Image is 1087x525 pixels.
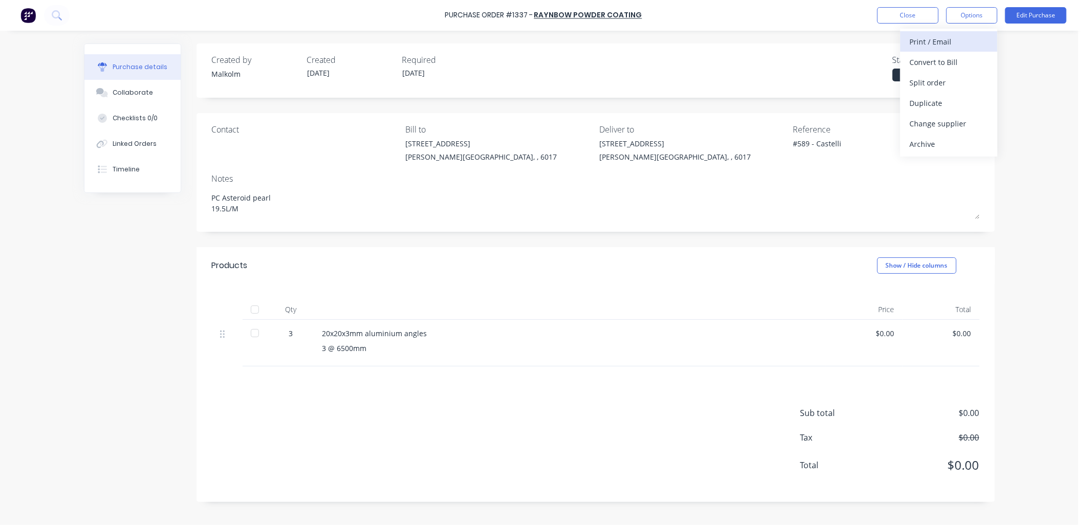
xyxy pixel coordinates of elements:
button: Options [946,7,997,24]
div: Qty [268,299,314,320]
div: Required [402,54,489,66]
div: 3 [276,328,306,339]
button: Purchase details [84,54,181,80]
div: Created [307,54,394,66]
div: $0.00 [834,328,895,339]
div: $0.00 [911,328,971,339]
button: Linked Orders [84,131,181,157]
button: Print / Email [900,31,997,52]
div: Status [893,54,980,66]
img: Factory [20,8,36,23]
div: [STREET_ADDRESS] [599,138,751,149]
div: Reference [793,123,980,136]
div: Products [212,259,248,272]
div: [PERSON_NAME][GEOGRAPHIC_DATA], , 6017 [405,151,557,162]
div: Malkolm [212,69,299,79]
button: Split order [900,72,997,93]
button: Show / Hide columns [877,257,956,274]
div: Split order [909,75,988,90]
div: Convert to Bill [909,55,988,70]
div: Deliver to [599,123,786,136]
div: [PERSON_NAME][GEOGRAPHIC_DATA], , 6017 [599,151,751,162]
div: Total [903,299,980,320]
div: Duplicate [909,96,988,111]
div: Submitted [893,69,954,81]
button: Checklists 0/0 [84,105,181,131]
button: Change supplier [900,113,997,134]
button: Timeline [84,157,181,182]
div: Contact [212,123,398,136]
textarea: PC Asteroid pearl 19.5L/M [212,187,980,219]
div: Timeline [113,165,140,174]
div: Price [826,299,903,320]
span: Sub total [800,407,877,419]
button: Collaborate [84,80,181,105]
div: 20x20x3mm aluminium angles [322,328,818,339]
textarea: #589 - Castelli [793,138,921,161]
div: Notes [212,172,980,185]
button: Archive [900,134,997,154]
span: Tax [800,431,877,444]
div: Collaborate [113,88,153,97]
div: [STREET_ADDRESS] [405,138,557,149]
a: raynbow powder coating [534,10,642,20]
span: $0.00 [877,431,980,444]
div: Archive [909,137,988,151]
span: $0.00 [877,407,980,419]
button: Close [877,7,939,24]
div: Created by [212,54,299,66]
div: 3 @ 6500mm [322,343,818,354]
div: Print / Email [909,34,988,49]
div: Linked Orders [113,139,157,148]
span: $0.00 [877,456,980,474]
div: Checklists 0/0 [113,114,158,123]
button: Edit Purchase [1005,7,1067,24]
div: Purchase Order #1337 - [445,10,533,21]
div: Purchase details [113,62,167,72]
span: Total [800,459,877,471]
div: Change supplier [909,116,988,131]
div: Bill to [405,123,592,136]
button: Duplicate [900,93,997,113]
button: Convert to Bill [900,52,997,72]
